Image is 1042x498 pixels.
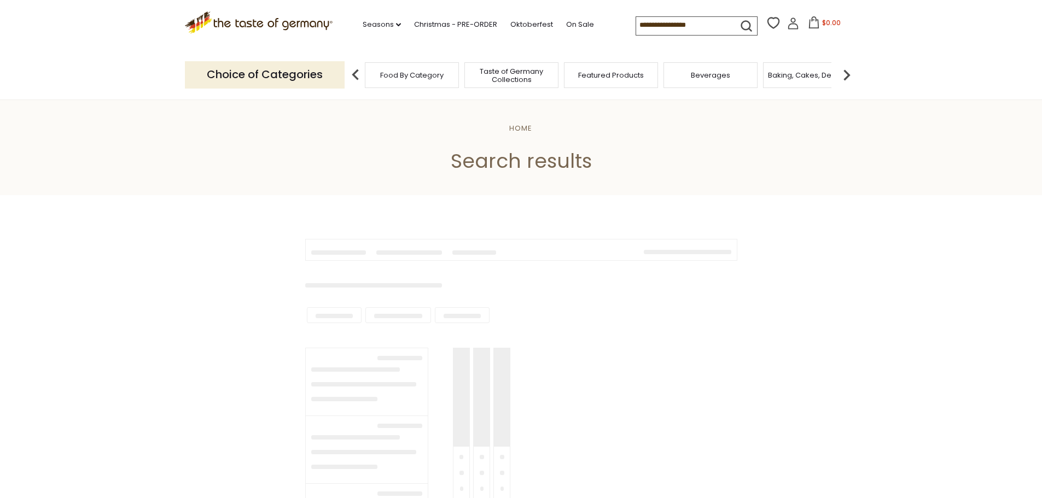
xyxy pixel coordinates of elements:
[509,123,532,133] a: Home
[414,19,497,31] a: Christmas - PRE-ORDER
[578,71,644,79] a: Featured Products
[345,64,366,86] img: previous arrow
[822,18,841,27] span: $0.00
[468,67,555,84] a: Taste of Germany Collections
[34,149,1008,173] h1: Search results
[691,71,730,79] a: Beverages
[801,16,848,33] button: $0.00
[768,71,853,79] a: Baking, Cakes, Desserts
[363,19,401,31] a: Seasons
[185,61,345,88] p: Choice of Categories
[566,19,594,31] a: On Sale
[380,71,444,79] a: Food By Category
[510,19,553,31] a: Oktoberfest
[836,64,858,86] img: next arrow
